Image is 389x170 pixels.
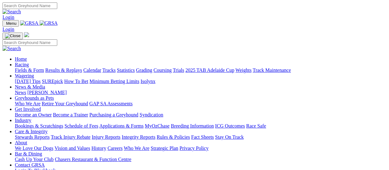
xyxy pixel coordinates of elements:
[91,146,106,151] a: History
[42,101,88,106] a: Retire Your Greyhound
[2,9,21,15] img: Search
[89,79,139,84] a: Minimum Betting Limits
[157,134,190,140] a: Rules & Policies
[15,68,44,73] a: Fields & Form
[6,21,16,26] span: Menu
[45,68,82,73] a: Results & Replays
[117,68,135,73] a: Statistics
[107,146,123,151] a: Careers
[89,101,133,106] a: GAP SA Assessments
[136,68,152,73] a: Grading
[15,84,45,89] a: News & Media
[236,68,252,73] a: Weights
[179,146,209,151] a: Privacy Policy
[124,146,149,151] a: Who We Are
[15,101,41,106] a: Who We Are
[171,123,214,129] a: Breeding Information
[2,39,57,46] input: Search
[102,68,116,73] a: Tracks
[64,79,89,84] a: How To Bet
[2,46,21,51] img: Search
[173,68,184,73] a: Trials
[15,140,27,145] a: About
[15,73,34,78] a: Wagering
[140,112,163,117] a: Syndication
[215,134,244,140] a: Stay On Track
[15,95,54,101] a: Greyhounds as Pets
[15,146,387,151] div: About
[15,79,41,84] a: [DATE] Tips
[2,27,14,32] a: Login
[15,157,54,162] a: Cash Up Your Club
[15,162,45,168] a: Contact GRSA
[2,15,14,20] a: Login
[99,123,144,129] a: Applications & Forms
[54,146,90,151] a: Vision and Values
[145,123,170,129] a: MyOzChase
[53,112,88,117] a: Become a Trainer
[215,123,245,129] a: ICG Outcomes
[15,118,31,123] a: Industry
[191,134,214,140] a: Fact Sheets
[2,33,23,39] button: Toggle navigation
[15,62,29,67] a: Racing
[153,68,172,73] a: Coursing
[15,129,48,134] a: Care & Integrity
[15,123,63,129] a: Bookings & Scratchings
[15,112,387,118] div: Get Involved
[15,157,387,162] div: Bar & Dining
[253,68,291,73] a: Track Maintenance
[89,112,138,117] a: Purchasing a Greyhound
[51,134,90,140] a: Track Injury Rebate
[185,68,234,73] a: 2025 TAB Adelaide Cup
[27,90,67,95] a: [PERSON_NAME]
[122,134,155,140] a: Integrity Reports
[64,123,98,129] a: Schedule of Fees
[15,79,387,84] div: Wagering
[15,112,52,117] a: Become an Owner
[15,101,387,107] div: Greyhounds as Pets
[15,146,53,151] a: We Love Our Dogs
[140,79,155,84] a: Isolynx
[83,68,101,73] a: Calendar
[2,2,57,9] input: Search
[15,90,26,95] a: News
[15,107,41,112] a: Get Involved
[42,79,63,84] a: SUREpick
[24,32,29,37] img: logo-grsa-white.png
[15,123,387,129] div: Industry
[20,20,38,26] img: GRSA
[2,20,19,27] button: Toggle navigation
[55,157,131,162] a: Chasers Restaurant & Function Centre
[15,68,387,73] div: Racing
[15,151,42,156] a: Bar & Dining
[151,146,178,151] a: Strategic Plan
[246,123,266,129] a: Race Safe
[15,90,387,95] div: News & Media
[15,56,27,62] a: Home
[92,134,120,140] a: Injury Reports
[40,20,58,26] img: GRSA
[15,134,387,140] div: Care & Integrity
[15,134,50,140] a: Stewards Reports
[5,33,20,38] img: Close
